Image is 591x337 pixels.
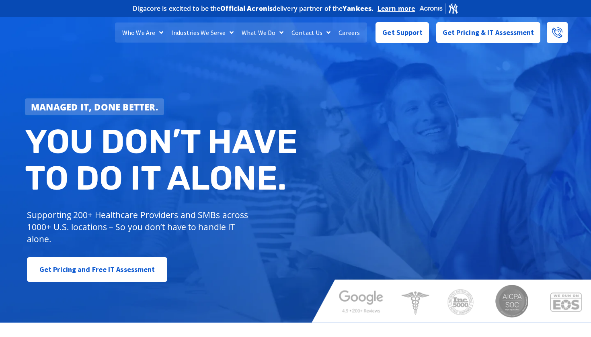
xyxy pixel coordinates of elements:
[25,123,302,197] h2: You don’t have to do IT alone.
[24,21,77,44] img: DigaCore Technology Consulting
[39,261,155,278] span: Get Pricing and Free IT Assessment
[133,5,373,12] h2: Digacore is excited to be the delivery partner of the
[378,4,415,12] a: Learn more
[419,2,458,14] img: Acronis
[376,22,429,43] a: Get Support
[334,22,364,43] a: Careers
[343,4,373,13] b: Yankees.
[115,22,367,43] nav: Menu
[287,22,334,43] a: Contact Us
[31,101,158,113] strong: Managed IT, done better.
[220,4,273,13] b: Official Acronis
[436,22,541,43] a: Get Pricing & IT Assessment
[238,22,287,43] a: What We Do
[167,22,238,43] a: Industries We Serve
[25,98,164,115] a: Managed IT, done better.
[443,25,534,41] span: Get Pricing & IT Assessment
[382,25,423,41] span: Get Support
[118,22,167,43] a: Who We Are
[27,209,252,245] p: Supporting 200+ Healthcare Providers and SMBs across 1000+ U.S. locations – So you don’t have to ...
[27,257,167,282] a: Get Pricing and Free IT Assessment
